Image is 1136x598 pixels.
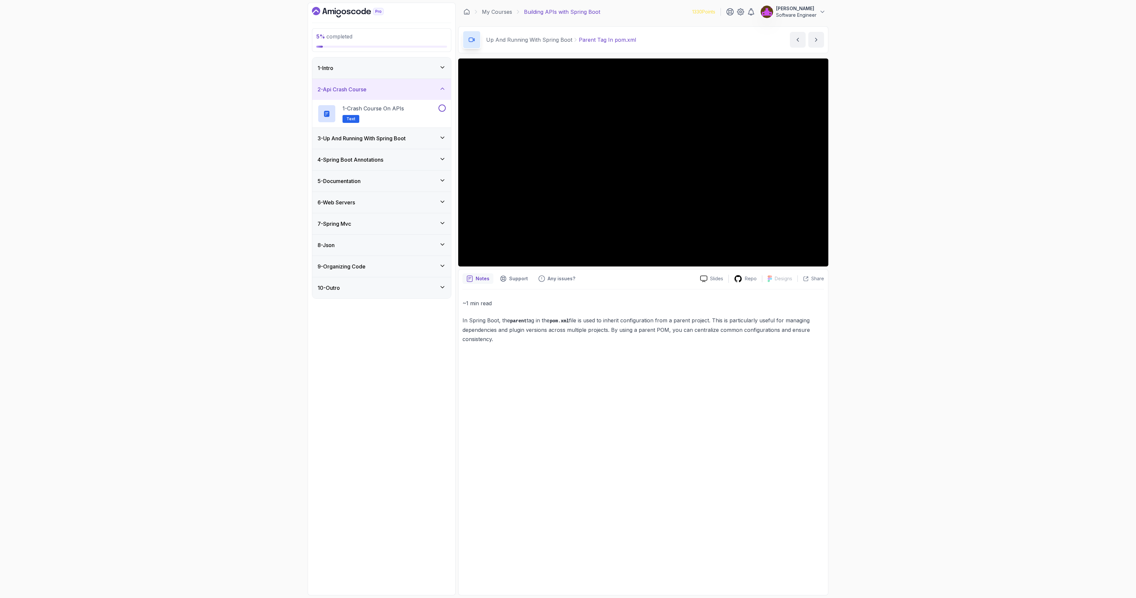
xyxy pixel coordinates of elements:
[548,275,575,282] p: Any issues?
[710,275,723,282] p: Slides
[316,33,325,40] span: 5 %
[316,33,352,40] span: completed
[790,32,806,48] button: previous content
[550,318,569,324] code: pom.xml
[312,79,451,100] button: 2-Api Crash Course
[318,104,446,123] button: 1-Crash Course on APIsText
[482,8,512,16] a: My Courses
[463,9,470,15] a: Dashboard
[808,32,824,48] button: next content
[729,275,762,283] a: Repo
[312,149,451,170] button: 4-Spring Boot Annotations
[776,5,816,12] p: [PERSON_NAME]
[760,5,826,18] button: user profile image[PERSON_NAME]Software Engineer
[312,213,451,234] button: 7-Spring Mvc
[524,8,600,16] p: Building APIs with Spring Boot
[462,273,493,284] button: notes button
[346,116,355,122] span: Text
[312,277,451,298] button: 10-Outro
[510,318,527,324] code: parent
[318,134,406,142] h3: 3 - Up And Running With Spring Boot
[462,299,824,308] p: ~1 min read
[318,198,355,206] h3: 6 - Web Servers
[318,241,335,249] h3: 8 - Json
[496,273,532,284] button: Support button
[318,220,351,228] h3: 7 - Spring Mvc
[695,275,728,282] a: Slides
[312,57,451,79] button: 1-Intro
[509,275,528,282] p: Support
[775,275,792,282] p: Designs
[534,273,579,284] button: Feedback button
[797,275,824,282] button: Share
[318,85,367,93] h3: 2 - Api Crash Course
[312,256,451,277] button: 9-Organizing Code
[318,284,340,292] h3: 10 - Outro
[318,177,361,185] h3: 5 - Documentation
[692,9,715,15] p: 1330 Points
[811,275,824,282] p: Share
[458,58,828,266] iframe: 3 - Parent Tag in pom xml
[312,192,451,213] button: 6-Web Servers
[761,6,773,18] img: user profile image
[776,12,816,18] p: Software Engineer
[343,104,404,112] p: 1 - Crash Course on APIs
[579,36,636,44] p: Parent Tag In pom.xml
[312,7,399,17] a: Dashboard
[312,235,451,256] button: 8-Json
[312,171,451,192] button: 5-Documentation
[318,156,383,164] h3: 4 - Spring Boot Annotations
[318,263,366,270] h3: 9 - Organizing Code
[476,275,489,282] p: Notes
[312,128,451,149] button: 3-Up And Running With Spring Boot
[745,275,757,282] p: Repo
[462,316,824,344] p: In Spring Boot, the tag in the file is used to inherit configuration from a parent project. This ...
[486,36,572,44] p: Up And Running With Spring Boot
[318,64,333,72] h3: 1 - Intro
